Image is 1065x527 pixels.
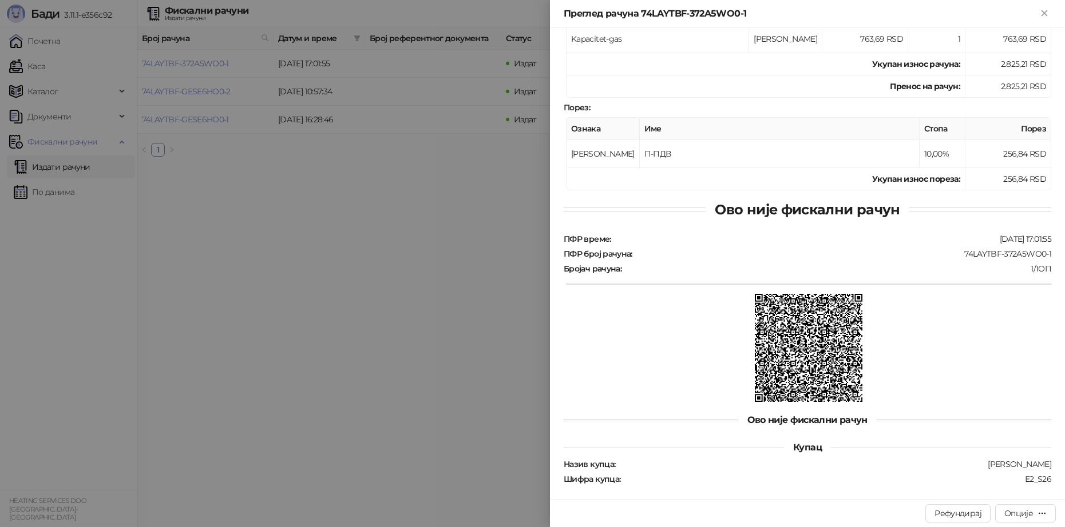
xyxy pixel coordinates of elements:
[920,140,965,168] td: 10,00%
[564,234,611,244] strong: ПФР време :
[920,118,965,140] th: Стопа
[1038,7,1051,21] button: Close
[965,118,1051,140] th: Порез
[706,201,909,218] span: Ово није фискални рачун
[564,263,621,274] strong: Бројач рачуна :
[908,25,965,53] td: 1
[634,249,1052,259] div: 74LAYTBF-372A5WO0-1
[749,25,822,53] td: [PERSON_NAME]
[965,25,1051,53] td: 763,69 RSD
[621,474,1052,484] div: Е2_S26
[872,59,960,69] strong: Укупан износ рачуна :
[965,75,1051,98] td: 2.825,21 RSD
[616,459,1052,469] div: [PERSON_NAME]
[564,459,615,469] strong: Назив купца :
[995,504,1056,522] button: Опције
[925,504,991,522] button: Рефундирај
[1004,508,1033,518] div: Опције
[564,7,1038,21] div: Преглед рачуна 74LAYTBF-372A5WO0-1
[872,174,960,184] strong: Укупан износ пореза:
[755,294,863,402] img: QR код
[965,53,1051,75] td: 2.825,21 RSD
[567,118,640,140] th: Ознака
[965,168,1051,190] td: 256,84 RSD
[567,140,640,168] td: [PERSON_NAME]
[612,234,1052,244] div: [DATE] 17:01:55
[564,474,620,484] strong: Шифра купца :
[738,414,876,425] span: Ово није фискални рачун
[564,249,632,259] strong: ПФР број рачуна :
[640,118,920,140] th: Име
[623,263,1052,274] div: 1/1ОП
[567,25,749,53] td: Kapacitet-gas
[822,25,908,53] td: 763,69 RSD
[640,140,920,168] td: П-ПДВ
[784,442,831,453] span: Купац
[564,102,590,113] strong: Порез :
[965,140,1051,168] td: 256,84 RSD
[890,81,960,91] strong: Пренос на рачун :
